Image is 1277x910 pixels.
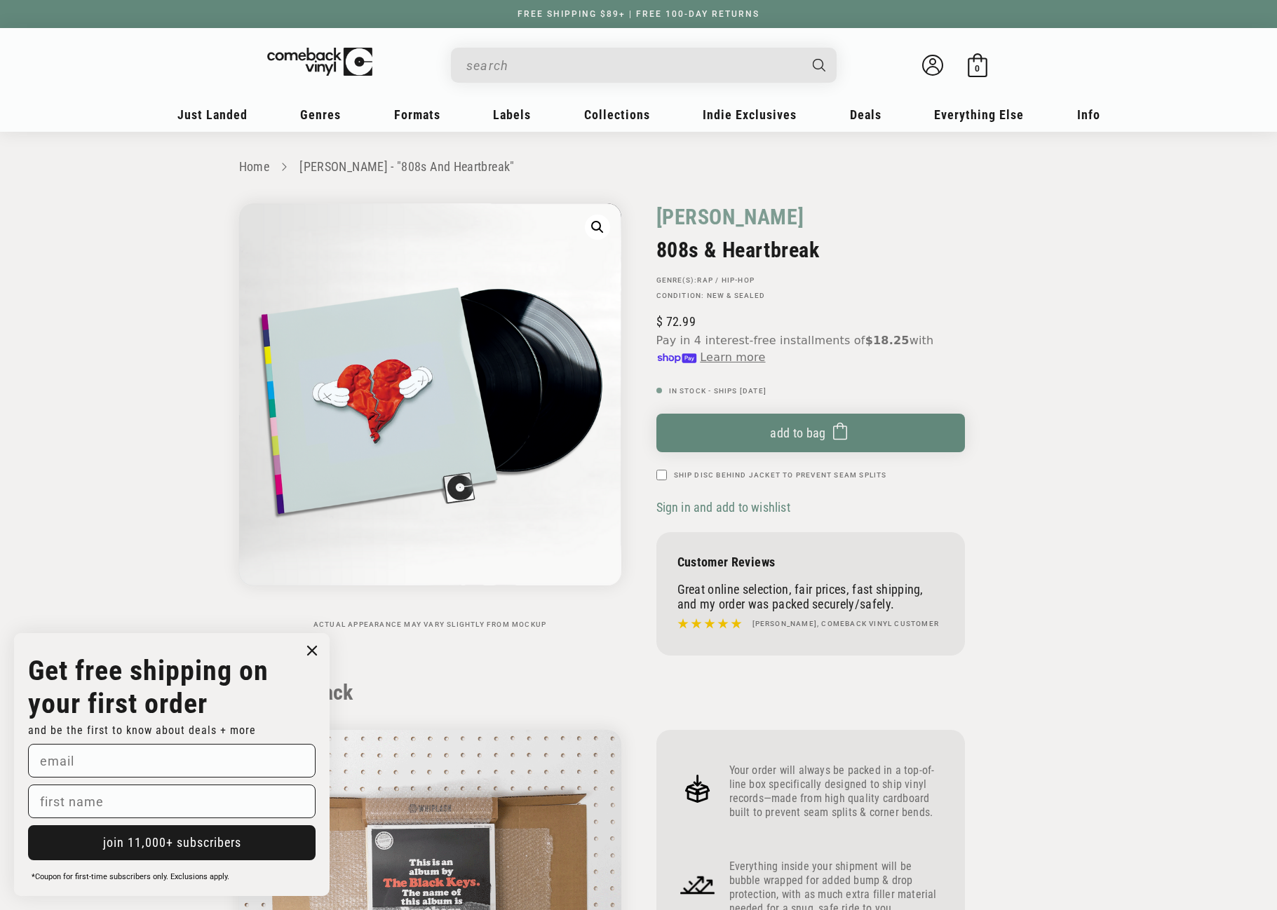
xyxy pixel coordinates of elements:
img: Frame_4.png [677,768,718,809]
p: Your order will always be packed in a top-of-line box specifically designed to ship vinyl records... [729,763,944,820]
span: Info [1077,107,1100,122]
p: Condition: New & Sealed [656,292,965,300]
span: Collections [584,107,650,122]
h2: 808s & Heartbreak [656,238,965,262]
span: Just Landed [177,107,248,122]
span: and be the first to know about deals + more [28,724,256,737]
div: Search [451,48,837,83]
h4: [PERSON_NAME], Comeback Vinyl customer [752,618,940,630]
p: GENRE(S): [656,276,965,285]
a: Rap / Hip-Hop [697,276,755,284]
a: FREE SHIPPING $89+ | FREE 100-DAY RETURNS [504,9,773,19]
media-gallery: Gallery Viewer [239,203,621,629]
span: Add to bag [770,426,826,440]
button: Add to bag [656,414,965,452]
p: Customer Reviews [677,555,944,569]
span: *Coupon for first-time subscribers only. Exclusions apply. [32,872,229,881]
button: Close dialog [302,640,323,661]
h2: How We Pack [239,680,1039,705]
img: star5.svg [677,615,742,633]
img: Frame_4_1.png [677,864,718,905]
a: [PERSON_NAME] - "808s And Heartbreak" [299,159,514,174]
span: Indie Exclusives [703,107,797,122]
a: Home [239,159,269,174]
span: $ [656,314,663,329]
input: When autocomplete results are available use up and down arrows to review and enter to select [466,51,799,80]
span: Sign in and add to wishlist [656,500,790,515]
p: Actual appearance may vary slightly from mockup [239,620,621,629]
span: Everything Else [934,107,1024,122]
nav: breadcrumbs [239,157,1039,177]
label: Ship Disc Behind Jacket To Prevent Seam Splits [674,470,887,480]
input: email [28,744,316,777]
button: Search [800,48,838,83]
span: Labels [493,107,531,122]
span: Deals [850,107,881,122]
strong: Get free shipping on your first order [28,654,269,720]
span: 0 [975,63,980,74]
button: join 11,000+ subscribers [28,825,316,860]
p: Great online selection, fair prices, fast shipping, and my order was packed securely/safely. [677,582,944,611]
a: [PERSON_NAME] [656,203,804,231]
p: In Stock - Ships [DATE] [656,387,965,395]
span: Genres [300,107,341,122]
span: Formats [394,107,440,122]
button: Sign in and add to wishlist [656,499,795,515]
span: 72.99 [656,314,696,329]
input: first name [28,785,316,818]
